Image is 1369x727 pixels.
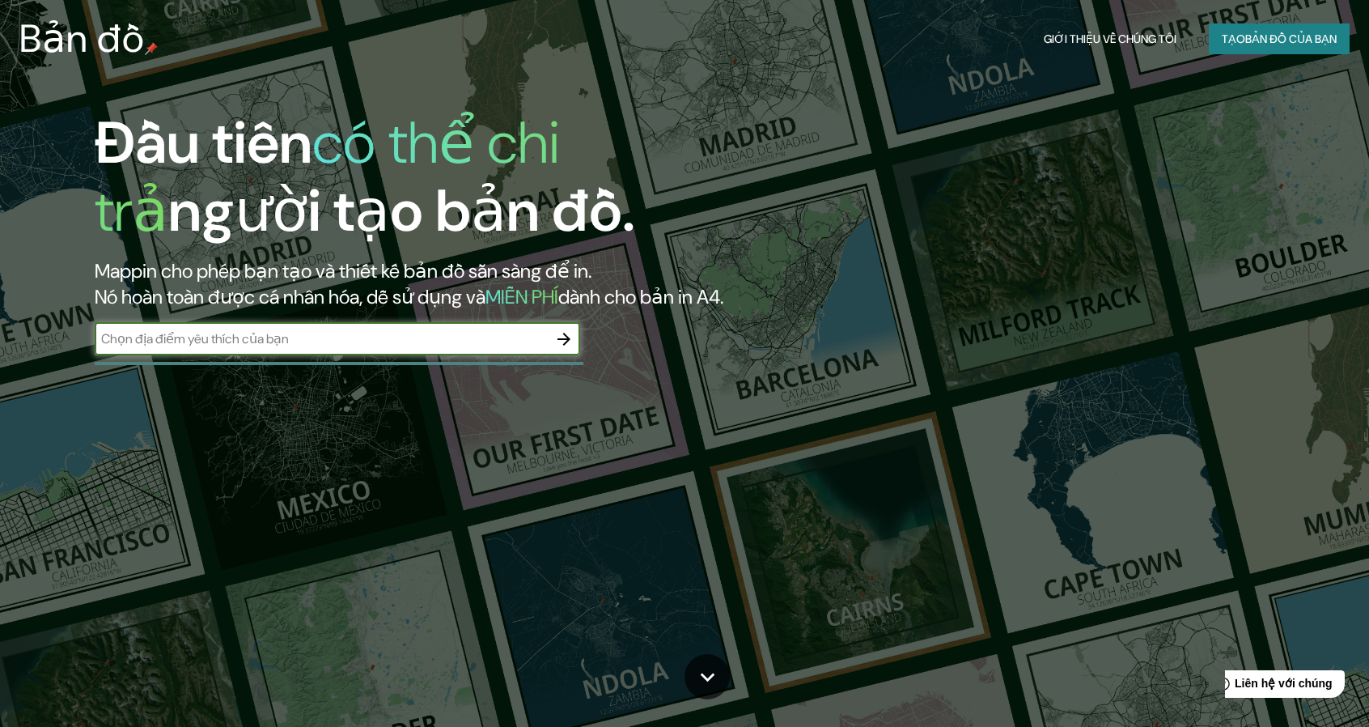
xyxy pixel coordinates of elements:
[1044,32,1176,46] font: Giới thiệu về chúng tôi
[1225,664,1351,709] iframe: Trợ giúp trình khởi chạy tiện ích
[1222,32,1245,46] font: Tạo
[95,329,548,348] input: Chọn địa điểm yêu thích của bạn
[558,284,723,309] font: dành cho bản in A4.
[95,105,560,249] font: có thể chi trả
[95,258,591,283] font: Mappin cho phép bạn tạo và thiết kế bản đồ sẵn sàng để in.
[1245,32,1337,46] font: bản đồ của bạn
[1209,23,1350,54] button: Tạobản đồ của bạn
[485,284,558,309] font: MIỄN PHÍ
[168,173,635,249] font: người tạo bản đồ.
[145,42,158,55] img: mappin-pin
[95,284,485,309] font: Nó hoàn toàn được cá nhân hóa, dễ sử dụng và
[19,13,145,64] font: Bản đồ
[1037,23,1183,54] button: Giới thiệu về chúng tôi
[95,105,312,181] font: Đầu tiên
